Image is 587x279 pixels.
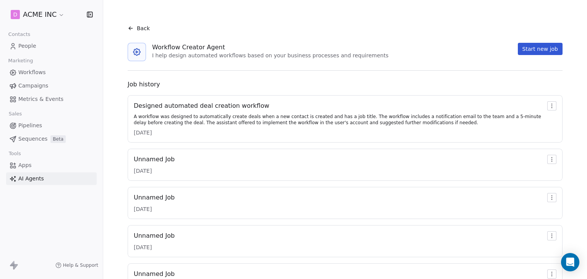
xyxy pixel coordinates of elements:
span: Apps [18,161,32,169]
a: AI Agents [6,172,97,185]
div: Open Intercom Messenger [561,253,579,271]
div: Workflow Creator Agent [152,43,388,52]
div: Unnamed Job [134,155,175,164]
div: Job history [128,80,563,89]
div: Unnamed Job [134,231,175,240]
a: Pipelines [6,119,97,132]
span: Help & Support [63,262,98,268]
a: Campaigns [6,79,97,92]
span: Contacts [5,29,34,40]
div: [DATE] [134,205,175,213]
a: People [6,40,97,52]
a: Workflows [6,66,97,79]
div: A workflow was designed to automatically create deals when a new contact is created and has a job... [134,114,544,126]
span: Pipelines [18,122,42,130]
div: Unnamed Job [134,269,175,279]
span: AI Agents [18,175,44,183]
div: [DATE] [134,167,175,175]
span: Campaigns [18,82,48,90]
span: Workflows [18,68,46,76]
div: [DATE] [134,129,544,136]
span: Back [137,24,150,32]
div: I help design automated workflows based on your business processes and requirements [152,52,388,60]
div: Unnamed Job [134,193,175,202]
span: Beta [50,135,66,143]
span: Metrics & Events [18,95,63,103]
button: DACME INC [9,8,66,21]
div: Designed automated deal creation workflow [134,101,544,110]
span: ACME INC [23,10,57,19]
a: Apps [6,159,97,172]
div: [DATE] [134,243,175,251]
span: People [18,42,36,50]
span: Tools [5,148,24,159]
span: D [13,11,18,18]
a: SequencesBeta [6,133,97,145]
button: Start new job [518,43,563,55]
a: Help & Support [55,262,98,268]
span: Sequences [18,135,47,143]
a: Metrics & Events [6,93,97,105]
span: Marketing [5,55,36,67]
span: Sales [5,108,25,120]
